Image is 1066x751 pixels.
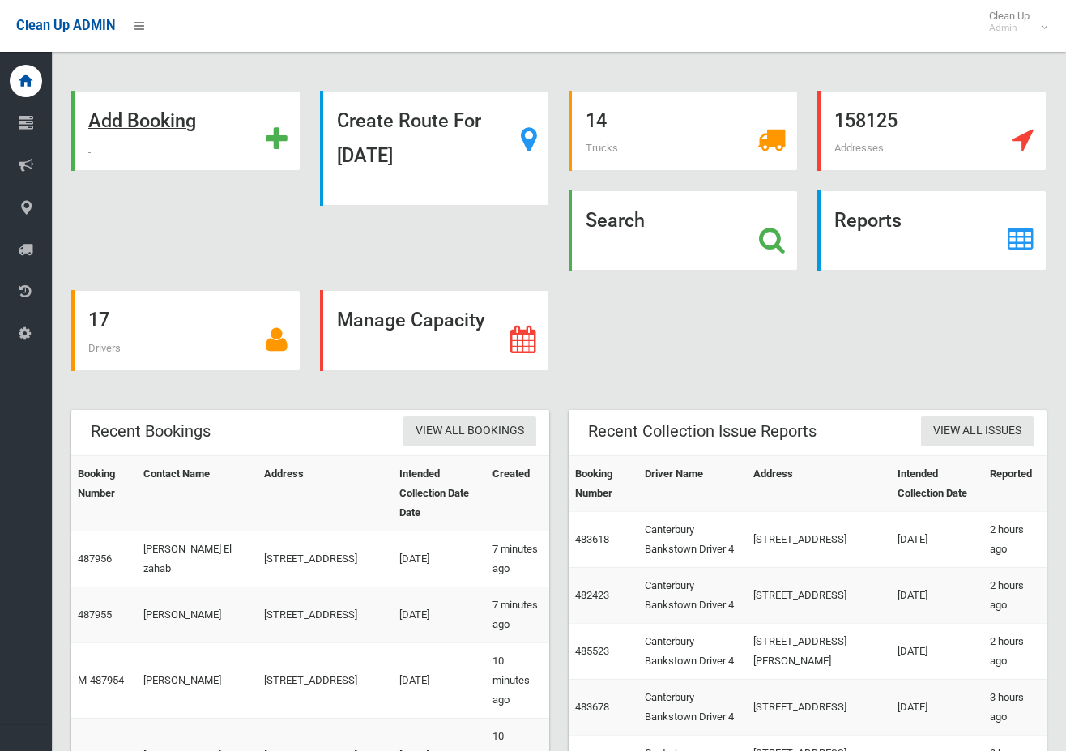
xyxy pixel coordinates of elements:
[638,567,747,623] td: Canterbury Bankstown Driver 4
[486,642,549,718] td: 10 minutes ago
[983,567,1047,623] td: 2 hours ago
[747,511,891,567] td: [STREET_ADDRESS]
[486,531,549,587] td: 7 minutes ago
[575,645,609,657] a: 485523
[747,623,891,679] td: [STREET_ADDRESS][PERSON_NAME]
[747,679,891,735] td: [STREET_ADDRESS]
[586,142,618,154] span: Trucks
[586,209,645,232] strong: Search
[71,416,230,447] header: Recent Bookings
[638,511,747,567] td: Canterbury Bankstown Driver 4
[983,679,1047,735] td: 3 hours ago
[393,455,486,531] th: Intended Collection Date Date
[258,455,393,531] th: Address
[258,642,393,718] td: [STREET_ADDRESS]
[834,209,902,232] strong: Reports
[569,416,836,447] header: Recent Collection Issue Reports
[337,109,481,167] strong: Create Route For [DATE]
[891,623,983,679] td: [DATE]
[981,10,1046,34] span: Clean Up
[486,455,549,531] th: Created
[137,642,258,718] td: [PERSON_NAME]
[78,553,112,565] a: 487956
[891,679,983,735] td: [DATE]
[78,608,112,621] a: 487955
[747,567,891,623] td: [STREET_ADDRESS]
[569,190,798,271] a: Search
[486,587,549,642] td: 7 minutes ago
[638,623,747,679] td: Canterbury Bankstown Driver 4
[88,109,196,132] strong: Add Booking
[393,587,486,642] td: [DATE]
[393,642,486,718] td: [DATE]
[575,533,609,545] a: 483618
[817,190,1047,271] a: Reports
[569,455,638,511] th: Booking Number
[989,22,1030,34] small: Admin
[921,416,1034,446] a: View All Issues
[78,674,124,686] a: M-487954
[71,91,301,171] a: Add Booking
[586,109,607,132] strong: 14
[575,589,609,601] a: 482423
[320,91,549,206] a: Create Route For [DATE]
[891,567,983,623] td: [DATE]
[16,18,115,33] span: Clean Up ADMIN
[71,455,137,531] th: Booking Number
[891,455,983,511] th: Intended Collection Date
[569,91,798,171] a: 14 Trucks
[258,587,393,642] td: [STREET_ADDRESS]
[747,455,891,511] th: Address
[638,455,747,511] th: Driver Name
[137,531,258,587] td: [PERSON_NAME] El zahab
[575,701,609,713] a: 483678
[393,531,486,587] td: [DATE]
[834,109,898,132] strong: 158125
[403,416,536,446] a: View All Bookings
[817,91,1047,171] a: 158125 Addresses
[137,455,258,531] th: Contact Name
[638,679,747,735] td: Canterbury Bankstown Driver 4
[71,290,301,370] a: 17 Drivers
[891,511,983,567] td: [DATE]
[337,309,484,331] strong: Manage Capacity
[983,511,1047,567] td: 2 hours ago
[88,309,109,331] strong: 17
[983,623,1047,679] td: 2 hours ago
[258,531,393,587] td: [STREET_ADDRESS]
[834,142,884,154] span: Addresses
[320,290,549,370] a: Manage Capacity
[137,587,258,642] td: [PERSON_NAME]
[88,342,121,354] span: Drivers
[983,455,1047,511] th: Reported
